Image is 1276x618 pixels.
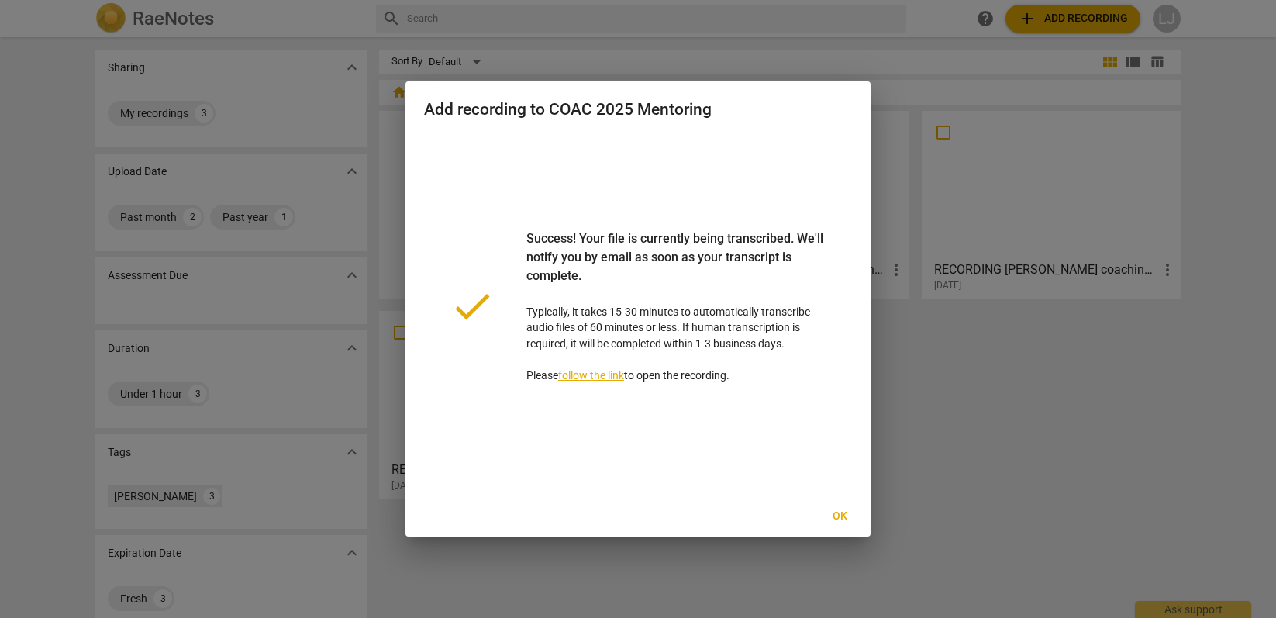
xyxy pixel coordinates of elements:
p: Typically, it takes 15-30 minutes to automatically transcribe audio files of 60 minutes or less. ... [526,230,827,384]
span: done [449,283,495,330]
button: Ok [815,502,864,530]
div: Success! Your file is currently being transcribed. We'll notify you by email as soon as your tran... [526,230,827,304]
a: follow the link [558,369,624,382]
span: Ok [827,509,852,524]
h2: Add recording to COAC 2025 Mentoring [424,100,852,119]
